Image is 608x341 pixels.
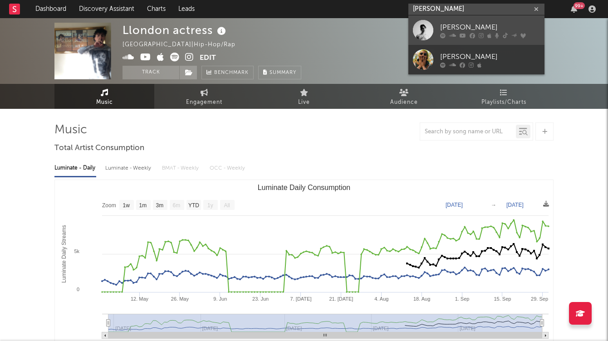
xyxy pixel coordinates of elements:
[571,5,577,13] button: 99+
[408,4,544,15] input: Search for artists
[96,97,113,108] span: Music
[156,202,164,209] text: 3m
[354,84,454,109] a: Audience
[481,97,526,108] span: Playlists/Charts
[446,202,463,208] text: [DATE]
[270,70,296,75] span: Summary
[252,296,269,302] text: 23. Jun
[329,296,353,302] text: 21. [DATE]
[574,2,585,9] div: 99 +
[454,84,554,109] a: Playlists/Charts
[224,202,230,209] text: All
[74,248,79,254] text: 5k
[77,287,79,292] text: 0
[258,66,301,79] button: Summary
[139,202,147,209] text: 1m
[54,84,154,109] a: Music
[207,202,213,209] text: 1y
[491,202,496,208] text: →
[201,66,254,79] a: Benchmark
[408,45,544,74] a: [PERSON_NAME]
[188,202,199,209] text: YTD
[131,296,149,302] text: 12. May
[123,23,228,38] div: Llondon actress
[506,202,524,208] text: [DATE]
[102,202,116,209] text: Zoom
[61,225,67,283] text: Luminate Daily Streams
[173,202,181,209] text: 6m
[186,97,222,108] span: Engagement
[123,39,246,50] div: [GEOGRAPHIC_DATA] | Hip-Hop/Rap
[420,128,516,136] input: Search by song name or URL
[214,68,249,78] span: Benchmark
[494,296,511,302] text: 15. Sep
[254,84,354,109] a: Live
[298,97,310,108] span: Live
[54,161,96,176] div: Luminate - Daily
[408,15,544,45] a: [PERSON_NAME]
[455,296,470,302] text: 1. Sep
[290,296,312,302] text: 7. [DATE]
[413,296,430,302] text: 18. Aug
[171,296,189,302] text: 26. May
[123,66,179,79] button: Track
[440,51,540,62] div: [PERSON_NAME]
[258,184,351,191] text: Luminate Daily Consumption
[154,84,254,109] a: Engagement
[200,53,216,64] button: Edit
[390,97,418,108] span: Audience
[123,202,130,209] text: 1w
[213,296,227,302] text: 9. Jun
[54,143,144,154] span: Total Artist Consumption
[105,161,153,176] div: Luminate - Weekly
[374,296,388,302] text: 4. Aug
[531,296,548,302] text: 29. Sep
[440,22,540,33] div: [PERSON_NAME]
